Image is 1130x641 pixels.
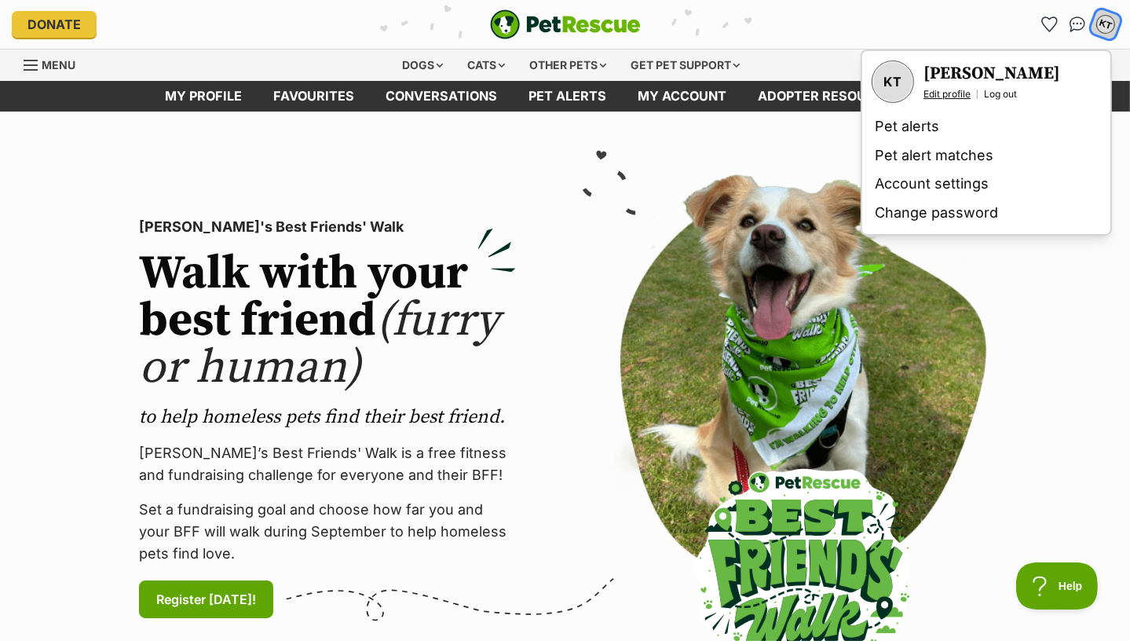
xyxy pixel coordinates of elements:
[371,81,514,112] a: conversations
[923,63,1060,85] a: Your profile
[623,81,743,112] a: My account
[743,81,917,112] a: Adopter resources
[12,11,97,38] a: Donate
[620,49,751,81] div: Get pet support
[258,81,371,112] a: Favourites
[150,81,258,112] a: My profile
[391,49,454,81] div: Dogs
[1090,8,1122,40] button: My account
[490,9,641,39] a: PetRescue
[869,199,1104,228] a: Change password
[156,590,256,609] span: Register [DATE]!
[1037,12,1118,37] ul: Account quick links
[869,141,1104,170] a: Pet alert matches
[139,251,516,392] h2: Walk with your best friend
[139,499,516,565] p: Set a fundraising goal and choose how far you and your BFF will walk during September to help hom...
[923,88,971,101] a: Edit profile
[139,405,516,430] p: to help homeless pets find their best friend.
[984,88,1017,101] a: Log out
[456,49,516,81] div: Cats
[490,9,641,39] img: logo-e224e6f780fb5917bec1dbf3a21bbac754714ae5b6737aabdf751b685950b380.svg
[518,49,617,81] div: Other pets
[139,442,516,486] p: [PERSON_NAME]’s Best Friends' Walk is a free fitness and fundraising challenge for everyone and t...
[139,216,516,238] p: [PERSON_NAME]'s Best Friends' Walk
[869,170,1104,199] a: Account settings
[1065,12,1090,37] a: Conversations
[923,63,1060,85] h3: [PERSON_NAME]
[42,58,75,71] span: Menu
[1095,14,1116,35] div: KT
[872,60,914,103] a: Your profile
[873,62,912,101] div: KT
[139,291,499,397] span: (furry or human)
[514,81,623,112] a: Pet alerts
[1070,16,1086,32] img: chat-41dd97257d64d25036548639549fe6c8038ab92f7586957e7f3b1b290dea8141.svg
[1037,12,1062,37] a: Favourites
[24,49,86,78] a: Menu
[139,581,273,618] a: Register [DATE]!
[869,112,1104,141] a: Pet alerts
[1016,562,1099,610] iframe: Help Scout Beacon - Open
